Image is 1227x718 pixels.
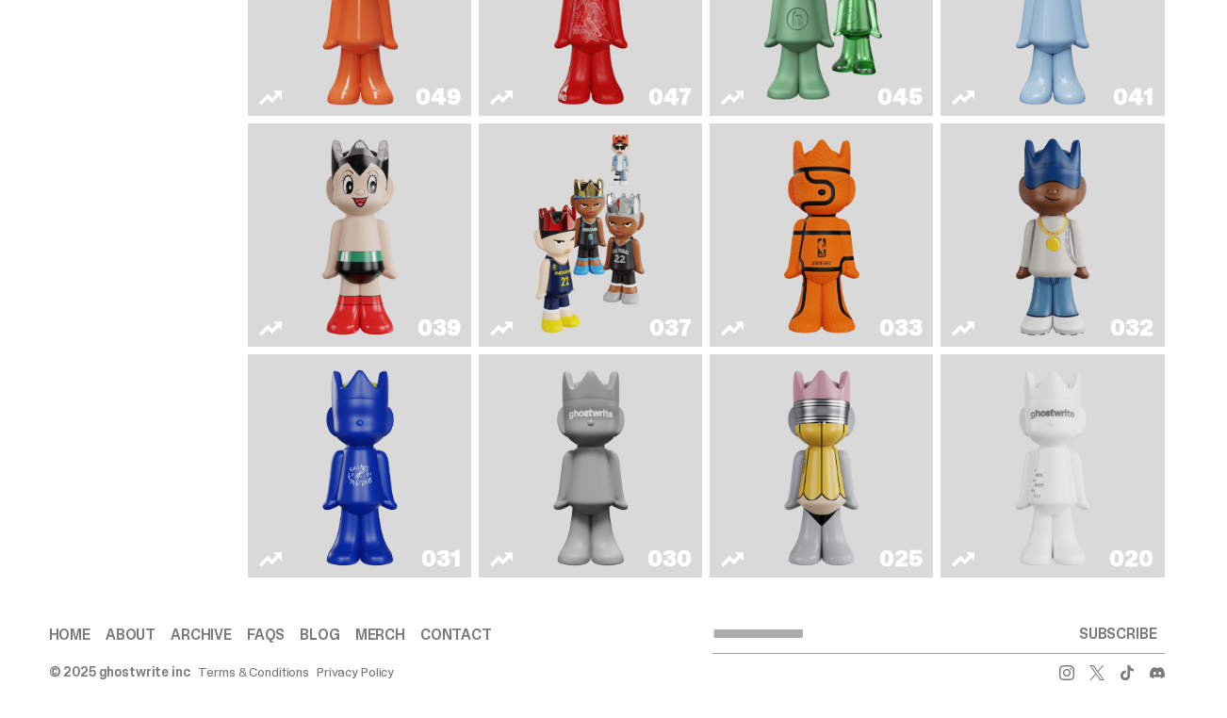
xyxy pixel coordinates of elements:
[416,86,460,108] div: 049
[877,86,922,108] div: 045
[648,86,691,108] div: 047
[649,317,691,339] div: 037
[777,131,866,339] img: Game Ball
[421,547,460,570] div: 031
[763,362,880,570] img: No. 2 Pencil
[259,131,460,339] a: Astro Boy
[315,131,404,339] img: Astro Boy
[952,131,1153,339] a: Swingman
[49,665,190,678] div: © 2025 ghostwrite inc
[532,131,649,339] img: Game Face (2024)
[302,362,418,570] img: Latte
[879,317,922,339] div: 033
[247,628,285,643] a: FAQs
[721,131,922,339] a: Game Ball
[994,362,1111,570] img: ghost
[879,547,922,570] div: 025
[1072,615,1165,653] button: SUBSCRIBE
[417,317,460,339] div: 039
[106,628,155,643] a: About
[490,362,691,570] a: One
[532,362,649,570] img: One
[317,665,394,678] a: Privacy Policy
[49,628,90,643] a: Home
[420,628,492,643] a: Contact
[355,628,405,643] a: Merch
[490,131,691,339] a: Game Face (2024)
[171,628,232,643] a: Archive
[259,362,460,570] a: Latte
[647,547,691,570] div: 030
[1109,547,1153,570] div: 020
[300,628,339,643] a: Blog
[952,362,1153,570] a: ghost
[1113,86,1153,108] div: 041
[721,362,922,570] a: No. 2 Pencil
[1110,317,1153,339] div: 032
[994,131,1111,339] img: Swingman
[198,665,309,678] a: Terms & Conditions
